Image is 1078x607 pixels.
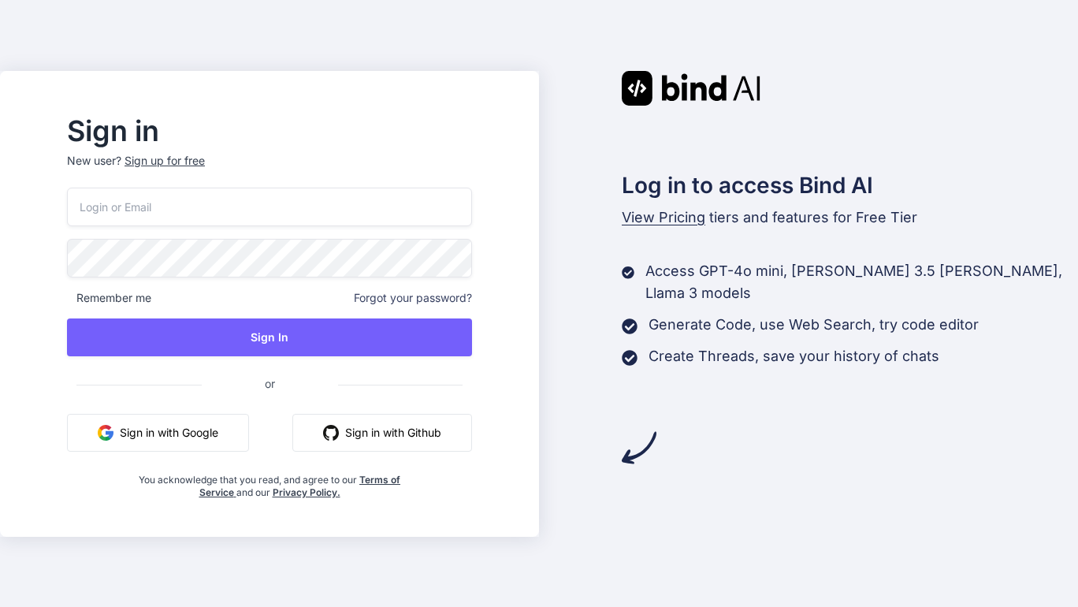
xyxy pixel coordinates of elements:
p: Generate Code, use Web Search, try code editor [649,314,979,336]
img: arrow [622,430,656,465]
img: Bind AI logo [622,71,760,106]
span: or [202,364,338,403]
span: Forgot your password? [354,290,472,306]
p: Create Threads, save your history of chats [649,345,939,367]
img: google [98,425,113,441]
button: Sign in with Github [292,414,472,452]
p: New user? [67,153,472,188]
img: github [323,425,339,441]
span: View Pricing [622,209,705,225]
button: Sign in with Google [67,414,249,452]
a: Terms of Service [199,474,401,498]
span: Remember me [67,290,151,306]
div: You acknowledge that you read, and agree to our and our [135,464,405,499]
a: Privacy Policy. [273,486,340,498]
input: Login or Email [67,188,472,226]
button: Sign In [67,318,472,356]
h2: Log in to access Bind AI [622,169,1078,202]
p: Access GPT-4o mini, [PERSON_NAME] 3.5 [PERSON_NAME], Llama 3 models [645,260,1078,304]
div: Sign up for free [125,153,205,169]
p: tiers and features for Free Tier [622,207,1078,229]
h2: Sign in [67,118,472,143]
